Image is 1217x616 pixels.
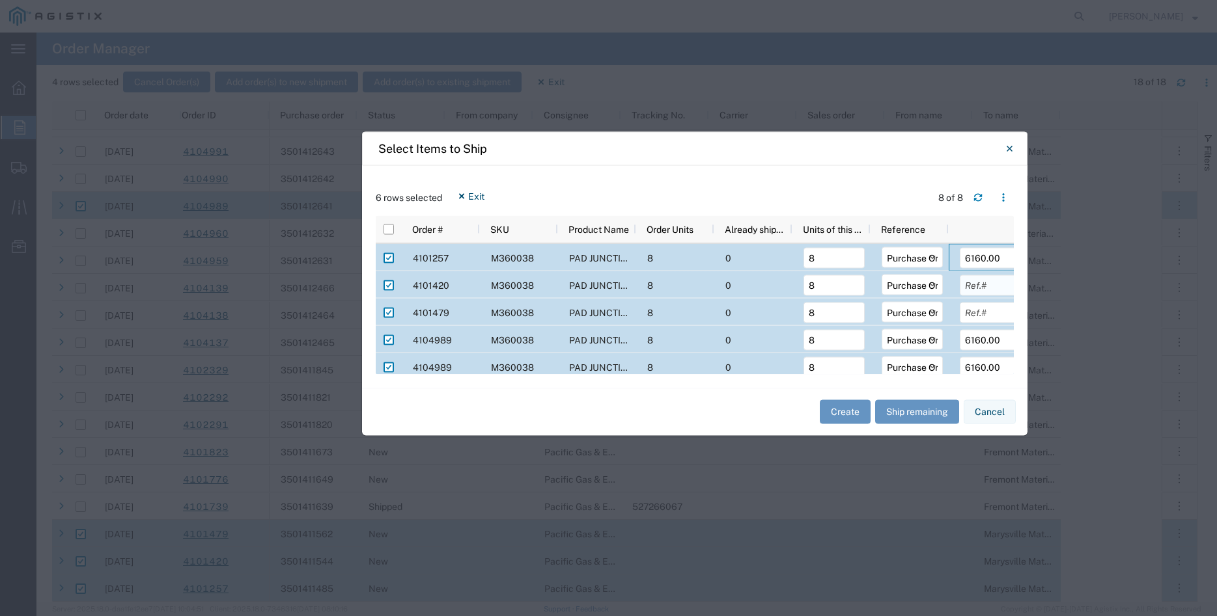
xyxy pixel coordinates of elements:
[569,252,744,263] span: PAD JUNCTION PAD MOUNT 2 OR 3 WIRE
[491,334,534,345] span: M360038
[378,140,487,157] h4: Select Items to Ship
[647,362,653,372] span: 8
[725,362,731,372] span: 0
[647,307,653,317] span: 8
[881,224,925,234] span: Reference
[725,280,731,290] span: 0
[803,224,865,234] span: Units of this shipment
[491,362,534,372] span: M360038
[376,191,442,204] span: 6 rows selected
[647,334,653,345] span: 8
[490,224,509,234] span: SKU
[569,280,744,290] span: PAD JUNCTION PAD MOUNT 2 OR 3 WIRE
[413,252,449,263] span: 4101257
[491,280,534,290] span: M360038
[725,334,731,345] span: 0
[960,247,1021,268] input: Ref.#
[413,280,449,290] span: 4101420
[725,224,787,234] span: Already shipped
[412,224,443,234] span: Order #
[968,187,988,208] button: Refresh table
[413,334,452,345] span: 4104989
[491,252,534,263] span: M360038
[569,307,744,317] span: PAD JUNCTION PAD MOUNT 2 OR 3 WIRE
[647,280,653,290] span: 8
[964,400,1016,424] button: Cancel
[960,356,1021,377] input: Ref.#
[960,275,1021,295] input: Ref.#
[875,400,959,424] button: Ship remaining
[491,307,534,317] span: M360038
[960,302,1021,323] input: Ref.#
[725,307,731,317] span: 0
[569,334,744,345] span: PAD JUNCTION PAD MOUNT 2 OR 3 WIRE
[725,252,731,263] span: 0
[938,191,963,204] div: 8 of 8
[447,185,496,206] button: Exit
[960,329,1021,350] input: Ref.#
[820,400,871,424] button: Create
[997,135,1023,161] button: Close
[569,362,744,372] span: PAD JUNCTION PAD MOUNT 2 OR 3 WIRE
[647,224,693,234] span: Order Units
[413,362,452,372] span: 4104989
[568,224,629,234] span: Product Name
[647,252,653,263] span: 8
[413,307,449,317] span: 4101479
